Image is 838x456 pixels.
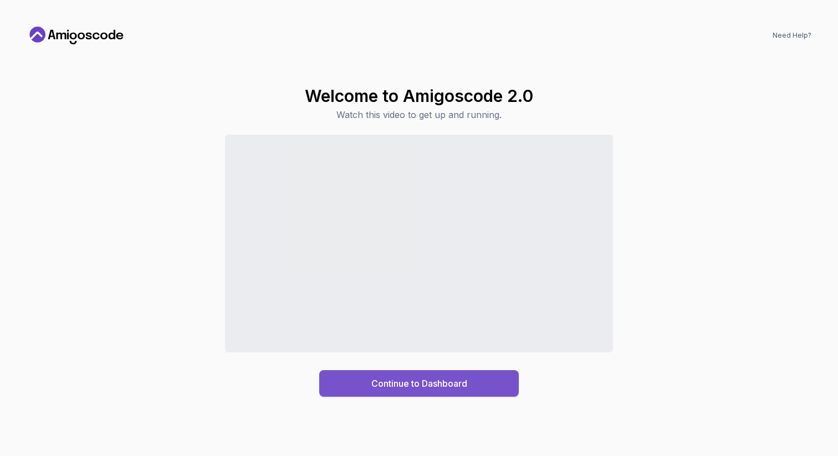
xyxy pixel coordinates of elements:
iframe: Sales Video [225,135,613,353]
a: Home link [27,27,126,44]
h1: Welcome to Amigoscode 2.0 [305,86,533,106]
button: Continue to Dashboard [319,370,519,397]
p: Watch this video to get up and running. [305,108,533,121]
div: Continue to Dashboard [371,377,467,390]
a: Need Help? [773,31,811,40]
